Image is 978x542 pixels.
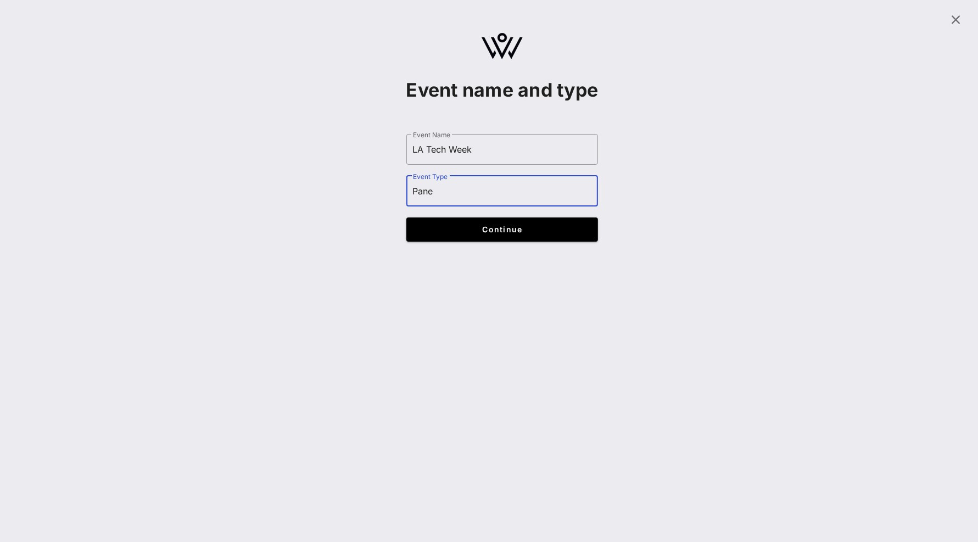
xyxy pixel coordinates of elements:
[413,131,450,139] label: Event Name
[417,225,588,234] span: Continue
[413,182,592,200] input: Event Type
[482,33,523,59] img: logo.svg
[413,172,448,181] label: Event Type
[406,79,599,101] h1: Event name and type
[406,217,599,242] button: Continue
